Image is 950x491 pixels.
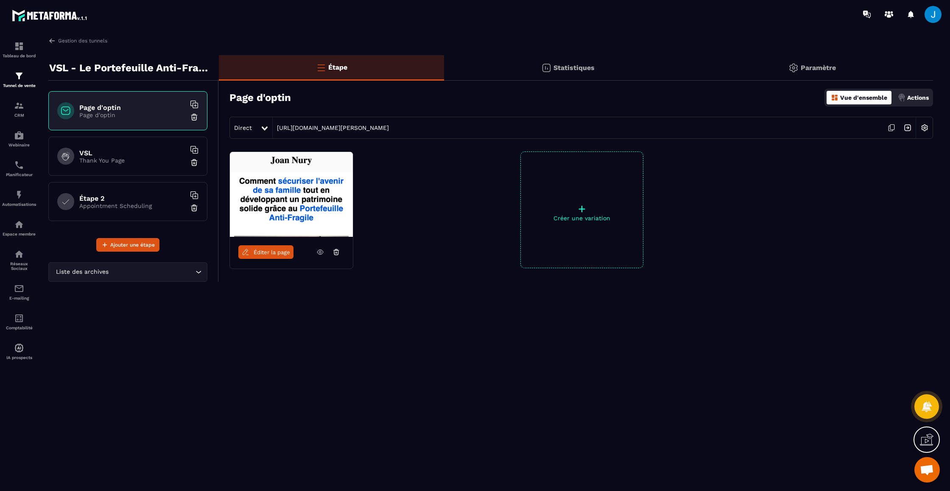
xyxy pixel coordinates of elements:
[190,113,198,121] img: trash
[2,35,36,65] a: formationformationTableau de bord
[2,355,36,360] p: IA prospects
[14,190,24,200] img: automations
[48,37,107,45] a: Gestion des tunnels
[14,283,24,294] img: email
[2,94,36,124] a: formationformationCRM
[907,94,929,101] p: Actions
[788,63,799,73] img: setting-gr.5f69749f.svg
[2,213,36,243] a: automationsautomationsEspace membre
[541,63,551,73] img: stats.20deebd0.svg
[14,249,24,259] img: social-network
[14,343,24,353] img: automations
[49,59,212,76] p: VSL - Le Portefeuille Anti-Fragile
[190,204,198,212] img: trash
[521,215,643,222] p: Créer une variation
[48,37,56,45] img: arrow
[2,243,36,277] a: social-networksocial-networkRéseaux Sociaux
[14,101,24,111] img: formation
[230,152,353,237] img: image
[2,124,36,154] a: automationsautomationsWebinaire
[914,457,940,483] a: Ouvrir le chat
[254,249,290,255] span: Éditer la page
[2,154,36,183] a: schedulerschedulerPlanificateur
[110,241,155,249] span: Ajouter une étape
[553,64,595,72] p: Statistiques
[14,71,24,81] img: formation
[79,112,185,118] p: Page d'optin
[110,267,193,277] input: Search for option
[801,64,836,72] p: Paramètre
[79,194,185,202] h6: Étape 2
[79,157,185,164] p: Thank You Page
[79,104,185,112] h6: Page d'optin
[898,94,905,101] img: actions.d6e523a2.png
[2,172,36,177] p: Planificateur
[2,113,36,118] p: CRM
[521,203,643,215] p: +
[14,41,24,51] img: formation
[54,267,110,277] span: Liste des archives
[2,202,36,207] p: Automatisations
[96,238,159,252] button: Ajouter une étape
[900,120,916,136] img: arrow-next.bcc2205e.svg
[48,262,207,282] div: Search for option
[14,160,24,170] img: scheduler
[2,53,36,58] p: Tableau de bord
[2,183,36,213] a: automationsautomationsAutomatisations
[2,277,36,307] a: emailemailE-mailing
[234,124,252,131] span: Direct
[273,124,389,131] a: [URL][DOMAIN_NAME][PERSON_NAME]
[2,325,36,330] p: Comptabilité
[328,63,347,71] p: Étape
[14,130,24,140] img: automations
[12,8,88,23] img: logo
[2,307,36,337] a: accountantaccountantComptabilité
[916,120,933,136] img: setting-w.858f3a88.svg
[229,92,291,104] h3: Page d'optin
[2,232,36,236] p: Espace membre
[238,245,293,259] a: Éditer la page
[2,65,36,94] a: formationformationTunnel de vente
[831,94,838,101] img: dashboard-orange.40269519.svg
[2,296,36,300] p: E-mailing
[840,94,887,101] p: Vue d'ensemble
[2,83,36,88] p: Tunnel de vente
[2,261,36,271] p: Réseaux Sociaux
[14,313,24,323] img: accountant
[190,158,198,167] img: trash
[316,62,326,73] img: bars-o.4a397970.svg
[79,149,185,157] h6: VSL
[14,219,24,230] img: automations
[2,143,36,147] p: Webinaire
[79,202,185,209] p: Appointment Scheduling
